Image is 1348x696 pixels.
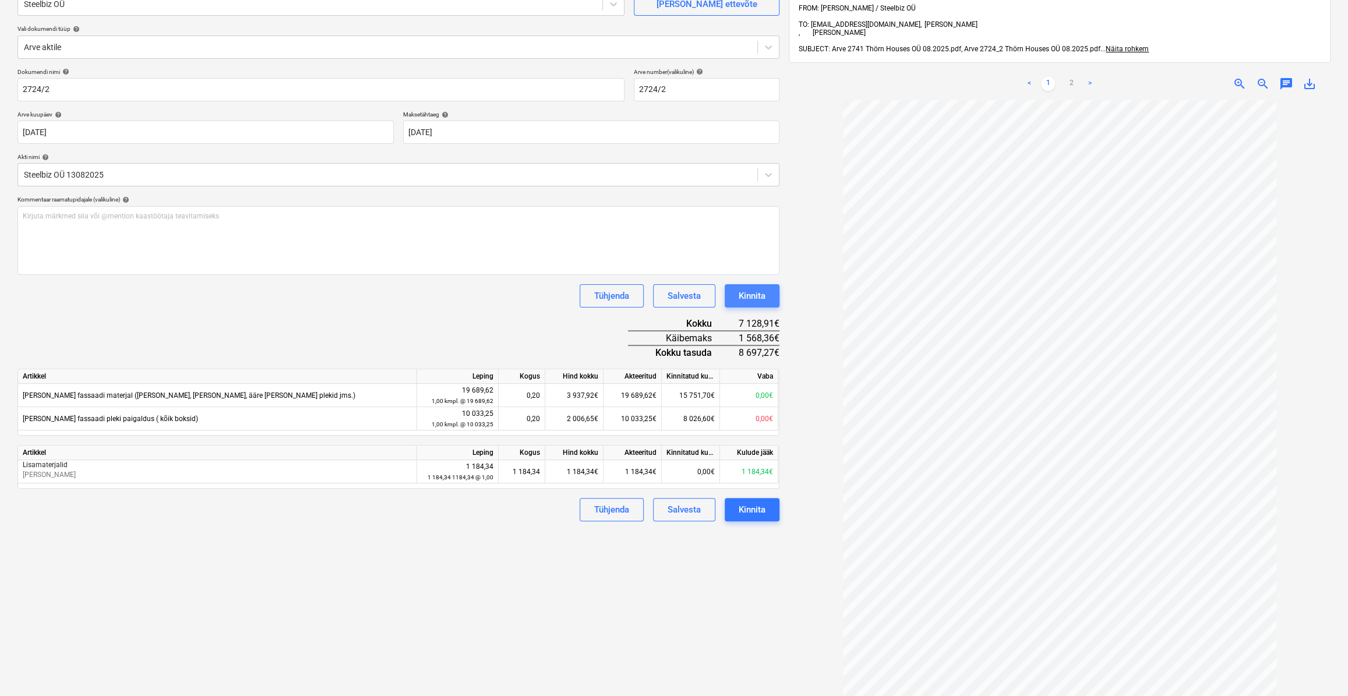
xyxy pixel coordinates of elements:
div: Salvesta [668,288,701,303]
div: 0,00€ [720,384,778,407]
div: Artikkel [18,446,417,460]
a: Next page [1083,77,1097,91]
div: Dokumendi nimi [17,68,624,76]
span: FROM: [PERSON_NAME] / Steelbiz OÜ [799,4,916,12]
button: Salvesta [653,498,715,521]
button: Salvesta [653,284,715,308]
div: 8 026,60€ [662,407,720,430]
small: 1,00 kmpl. @ 19 689,62 [432,398,493,404]
div: 19 689,62€ [604,384,662,407]
button: Tühjenda [580,498,644,521]
span: ... [1100,45,1149,53]
span: help [120,196,129,203]
span: Katuse ja fassaadi materjal (paanid, rennid, ääre ja otsa plekid jms.) [23,391,355,400]
div: Leping [417,446,499,460]
div: Hind kokku [545,369,604,384]
div: Vali dokumendi tüüp [17,25,779,33]
div: 10 033,25€ [604,407,662,430]
span: help [60,68,69,75]
span: Katuse ja fassaadi pleki paigaldus ( kõik boksid) [23,415,198,423]
div: Kinnitatud kulud [662,446,720,460]
div: , [PERSON_NAME] [799,29,1321,37]
div: 10 033,25 [422,408,493,430]
div: 8 697,27€ [731,345,780,359]
span: zoom_in [1233,77,1247,91]
a: Page 1 is your current page [1041,77,1055,91]
div: Salvesta [668,502,701,517]
div: 0,00€ [720,407,778,430]
input: Dokumendi nimi [17,78,624,101]
div: Leping [417,369,499,384]
div: Tühjenda [594,502,629,517]
div: 1 184,34 [422,461,493,483]
span: help [439,111,449,118]
small: 1 184,34 1184,34 @ 1,00 [428,474,493,481]
div: 15 751,70€ [662,384,720,407]
div: Artikkel [18,369,417,384]
div: 2 006,65€ [545,407,604,430]
input: Arve kuupäeva pole määratud. [17,121,394,144]
div: Kinnita [739,288,765,303]
span: help [70,26,80,33]
div: Kogus [499,369,545,384]
div: 7 128,91€ [731,317,780,331]
span: chat [1279,77,1293,91]
div: 19 689,62 [422,385,493,407]
div: Kinnitatud kulud [662,369,720,384]
div: Kogus [499,446,545,460]
div: Kommentaar raamatupidajale (valikuline) [17,196,779,203]
span: Näita rohkem [1106,45,1149,53]
div: Vaba [720,369,778,384]
div: Käibemaks [628,331,730,345]
div: 0,20 [499,407,545,430]
div: Maksetähtaeg [403,111,779,118]
div: 1 184,34 [499,460,545,483]
div: 1 184,34€ [604,460,662,483]
div: Arve number (valikuline) [634,68,779,76]
span: Lisamaterjalid [23,461,68,469]
span: SUBJECT: Arve 2741 Thörn Houses OÜ 08.2025.pdf, Arve 2724_2 Thörn Houses OÜ 08.2025.pdf [799,45,1100,53]
div: Kulude jääk [720,446,778,460]
div: 0,20 [499,384,545,407]
span: Katuse lisamaterjalid [23,471,76,479]
div: Akteeritud [604,369,662,384]
span: help [694,68,703,75]
div: Arve kuupäev [17,111,394,118]
div: Akteeritud [604,446,662,460]
div: Kokku [628,317,730,331]
button: Kinnita [725,498,779,521]
div: Hind kokku [545,446,604,460]
div: Kokku tasuda [628,345,730,359]
div: 1 184,34€ [720,460,778,483]
button: Tühjenda [580,284,644,308]
span: TO: [EMAIL_ADDRESS][DOMAIN_NAME], [PERSON_NAME] [799,20,1321,37]
span: zoom_out [1256,77,1270,91]
div: Tühjenda [594,288,629,303]
div: Akti nimi [17,153,779,161]
button: Kinnita [725,284,779,308]
a: Previous page [1022,77,1036,91]
a: Page 2 [1064,77,1078,91]
div: 0,00€ [662,460,720,483]
span: help [52,111,62,118]
small: 1,00 kmpl. @ 10 033,25 [432,421,493,428]
span: save_alt [1303,77,1317,91]
div: 1 184,34€ [545,460,604,483]
input: Tähtaega pole määratud [403,121,779,144]
input: Arve number [634,78,779,101]
div: Kinnita [739,502,765,517]
div: 1 568,36€ [731,331,780,345]
div: 3 937,92€ [545,384,604,407]
span: help [40,154,49,161]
